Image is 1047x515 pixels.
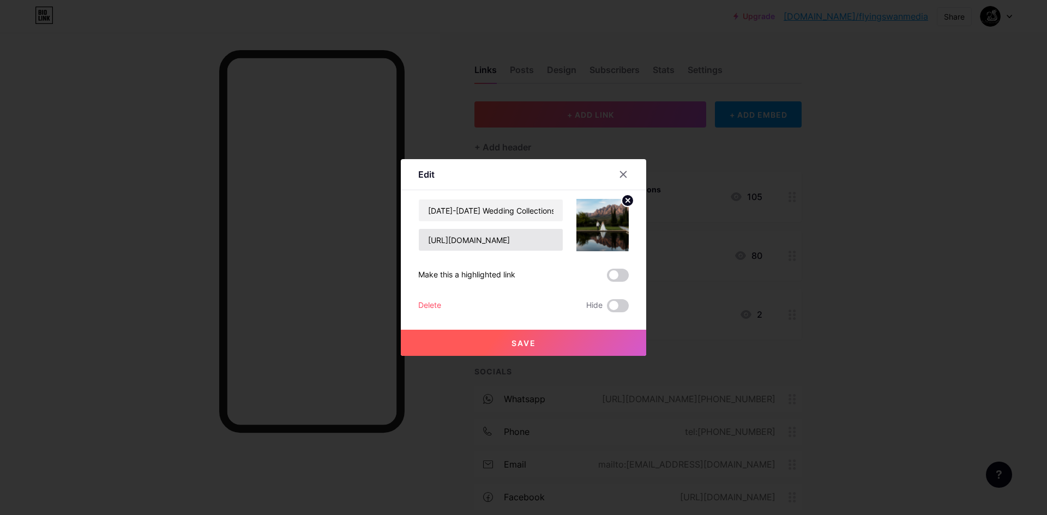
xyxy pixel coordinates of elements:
span: Save [512,338,536,348]
span: Hide [586,299,603,312]
input: Title [419,199,563,221]
div: Delete [418,299,441,312]
div: Edit [418,168,435,181]
button: Save [401,330,646,356]
img: link_thumbnail [576,199,629,251]
div: Make this a highlighted link [418,269,515,282]
input: URL [419,229,563,251]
